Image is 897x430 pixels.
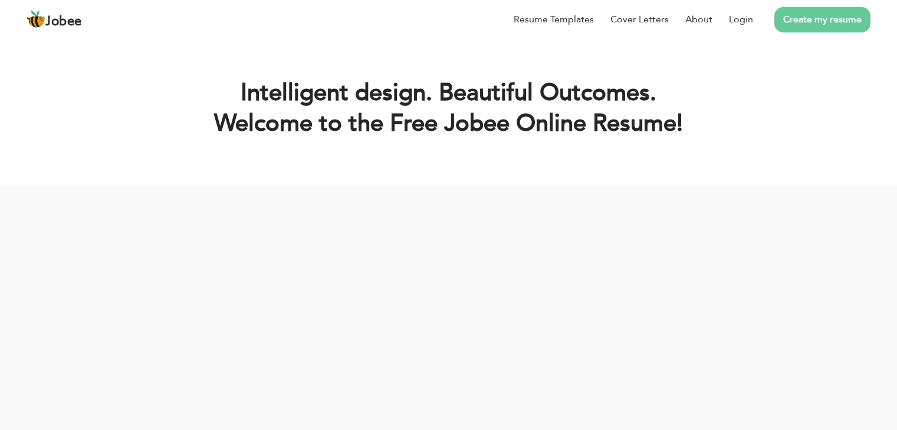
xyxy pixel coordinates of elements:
a: Resume Templates [514,12,594,27]
a: About [685,12,712,27]
a: Cover Letters [610,12,669,27]
h1: Intelligent design. Beautiful Outcomes. Welcome to the Free Jobee Online Resume! [28,78,869,139]
a: Create my resume [774,7,870,32]
img: jobee.io [27,10,45,29]
span: Jobee [45,15,82,28]
a: Login [729,12,753,27]
a: Jobee [27,10,82,29]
